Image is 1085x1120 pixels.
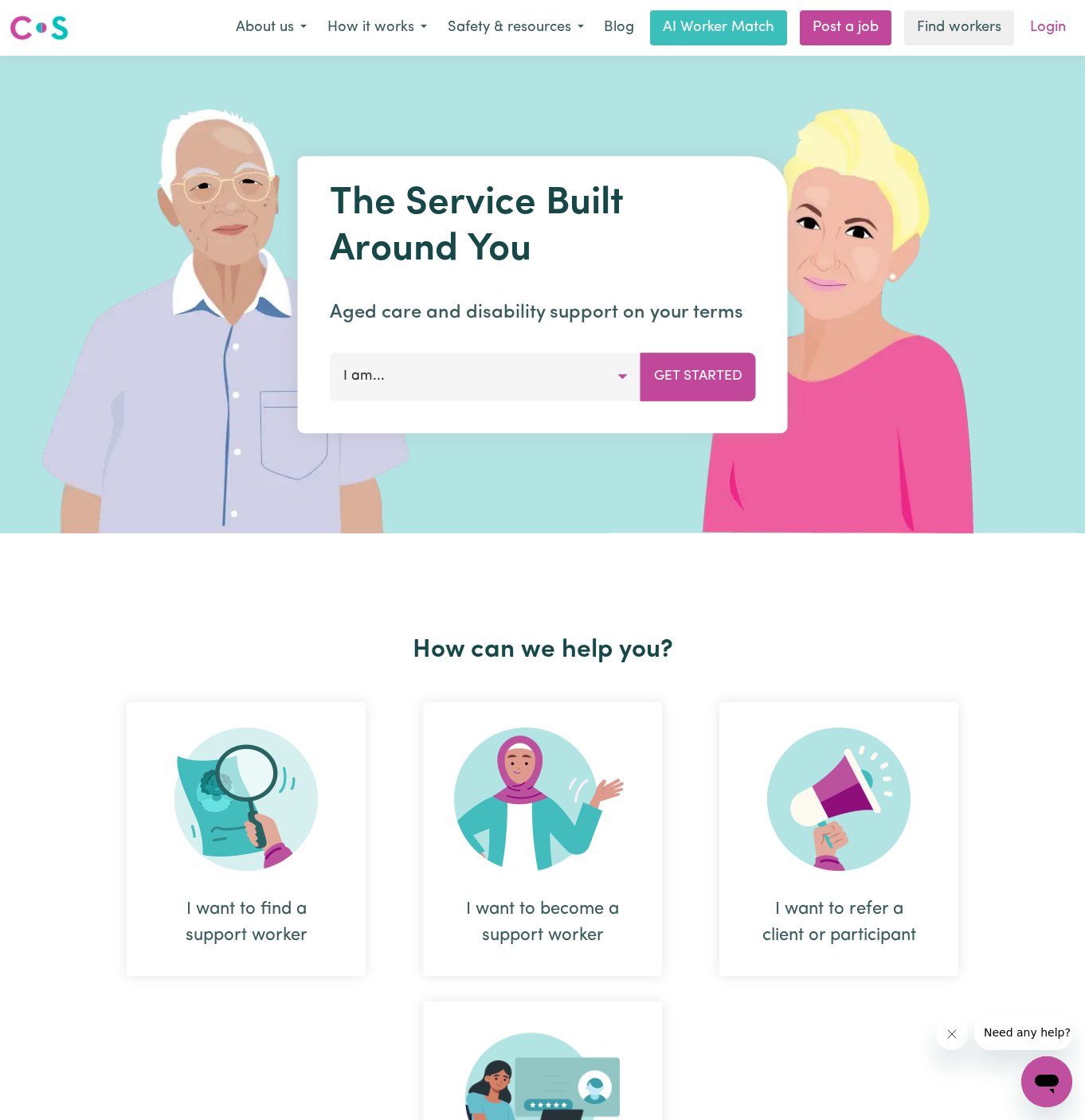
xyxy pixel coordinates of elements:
[165,896,327,949] div: I want to find a support worker
[317,11,437,45] button: How it works
[330,353,641,400] button: I am...
[98,635,987,665] h2: How can we help you?
[758,896,920,949] div: I want to refer a client or participant
[330,299,756,327] p: Aged care and disability support on your terms
[174,728,318,871] img: Search
[461,896,624,949] div: I want to become a support worker
[800,10,891,45] a: Post a job
[330,181,756,273] h1: The Service Built Around You
[454,728,631,871] img: Become Worker
[904,10,1014,45] a: Find workers
[10,14,69,42] img: Careseekers logo
[437,11,594,45] button: Safety & resources
[650,10,787,45] a: AI Worker Match
[225,11,317,45] button: About us
[719,702,958,976] div: I want to refer a client or participant
[423,702,662,976] div: I want to become a support worker
[974,1015,1072,1050] iframe: Message from company
[1021,1056,1072,1107] iframe: Button to launch messaging window
[594,10,644,45] a: Blog
[127,702,366,976] div: I want to find a support worker
[936,1018,968,1050] iframe: Close message
[1020,10,1075,45] a: Login
[640,353,756,400] button: Get Started
[767,728,911,871] img: Refer
[10,10,69,46] a: Careseekers logo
